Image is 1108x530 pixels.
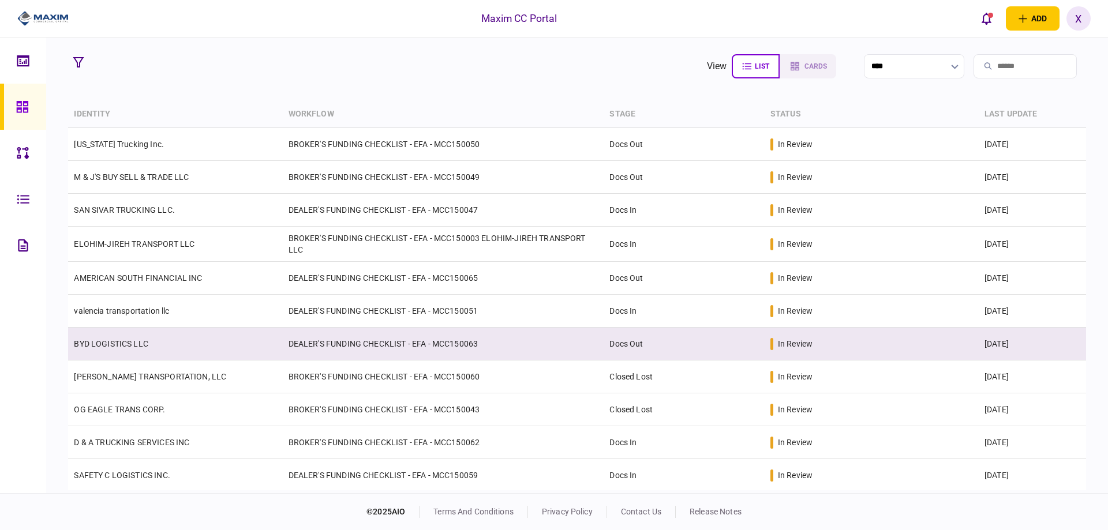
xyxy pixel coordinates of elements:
button: open adding identity options [1006,6,1060,31]
th: status [765,101,979,128]
td: [DATE] [979,295,1086,328]
a: AMERICAN SOUTH FINANCIAL INC [74,273,202,283]
div: in review [778,171,813,183]
th: workflow [283,101,604,128]
button: X [1066,6,1091,31]
div: in review [778,437,813,448]
a: privacy policy [542,507,593,516]
div: Maxim CC Portal [481,11,557,26]
div: in review [778,238,813,250]
span: list [755,62,769,70]
td: [DATE] [979,194,1086,227]
th: identity [68,101,282,128]
a: OG EAGLE TRANS CORP. [74,405,165,414]
td: DEALER'S FUNDING CHECKLIST - EFA - MCC150051 [283,295,604,328]
td: DEALER'S FUNDING CHECKLIST - EFA - MCC150047 [283,194,604,227]
td: Docs Out [604,128,764,161]
a: SAFETY C LOGISTICS INC. [74,471,170,480]
td: Docs In [604,227,764,262]
td: BROKER'S FUNDING CHECKLIST - EFA - MCC150003 ELOHIM-JIREH TRANSPORT LLC [283,227,604,262]
td: BROKER'S FUNDING CHECKLIST - EFA - MCC150060 [283,360,604,393]
a: ELOHIM-JIREH TRANSPORT LLC [74,239,194,249]
a: contact us [621,507,661,516]
td: Closed Lost [604,360,764,393]
td: BROKER'S FUNDING CHECKLIST - EFA - MCC150062 [283,426,604,459]
div: in review [778,469,813,481]
td: Closed Lost [604,393,764,426]
a: valencia transportation llc [74,306,169,315]
a: [PERSON_NAME] TRANSPORTATION, LLC [74,372,226,381]
div: © 2025 AIO [366,506,420,518]
td: DEALER'S FUNDING CHECKLIST - EFA - MCC150059 [283,459,604,492]
button: open notifications list [975,6,999,31]
div: in review [778,272,813,284]
a: M & J'S BUY SELL & TRADE LLC [74,172,189,182]
td: [DATE] [979,393,1086,426]
td: [DATE] [979,128,1086,161]
button: list [732,54,780,78]
div: in review [778,138,813,150]
td: BROKER'S FUNDING CHECKLIST - EFA - MCC150050 [283,128,604,161]
td: Docs In [604,459,764,492]
div: in review [778,305,813,317]
td: [DATE] [979,360,1086,393]
img: client company logo [17,10,69,27]
button: cards [780,54,836,78]
a: BYD LOGISTICS LLC [74,339,148,348]
td: [DATE] [979,426,1086,459]
td: [DATE] [979,161,1086,194]
td: Docs In [604,426,764,459]
td: BROKER'S FUNDING CHECKLIST - EFA - MCC150049 [283,161,604,194]
td: Docs In [604,194,764,227]
a: terms and conditions [433,507,514,516]
td: DEALER'S FUNDING CHECKLIST - EFA - MCC150065 [283,262,604,295]
td: [DATE] [979,227,1086,262]
div: in review [778,404,813,415]
td: [DATE] [979,328,1086,360]
div: view [707,59,727,73]
td: [DATE] [979,459,1086,492]
a: D & A TRUCKING SERVICES INC [74,438,189,447]
td: [DATE] [979,262,1086,295]
th: last update [979,101,1086,128]
td: Docs Out [604,328,764,360]
td: Docs Out [604,161,764,194]
a: [US_STATE] Trucking Inc. [74,140,164,149]
td: Docs Out [604,262,764,295]
td: BROKER'S FUNDING CHECKLIST - EFA - MCC150043 [283,393,604,426]
td: DEALER'S FUNDING CHECKLIST - EFA - MCC150063 [283,328,604,360]
a: SAN SIVAR TRUCKING LLC. [74,205,174,215]
div: in review [778,371,813,382]
a: release notes [690,507,742,516]
div: in review [778,204,813,216]
th: stage [604,101,764,128]
div: in review [778,338,813,349]
td: Docs In [604,295,764,328]
span: cards [804,62,827,70]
